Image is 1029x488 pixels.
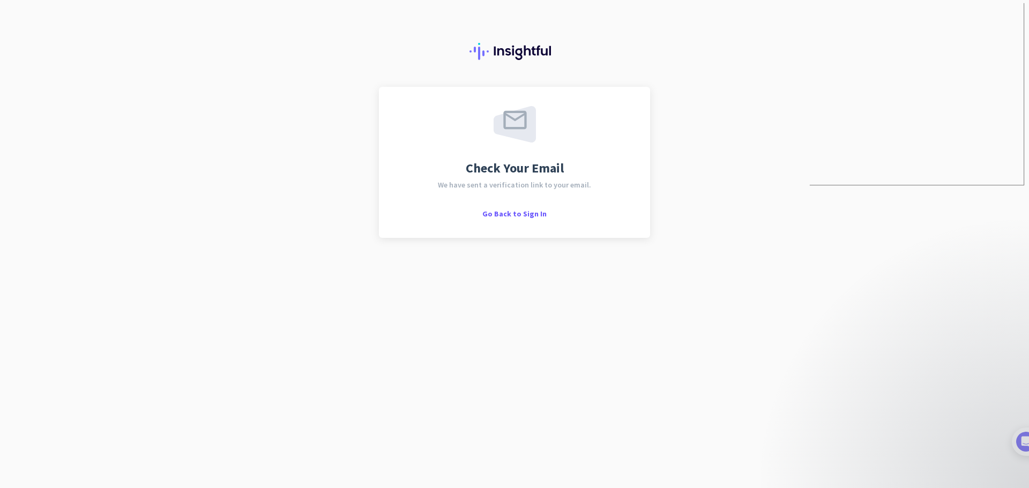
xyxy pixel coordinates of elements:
img: Insightful [469,43,560,60]
span: Check Your Email [466,162,564,175]
img: email-sent [494,106,536,142]
span: We have sent a verification link to your email. [438,181,591,189]
span: Go Back to Sign In [482,209,547,219]
iframe: Intercom notifications message [809,328,1024,461]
